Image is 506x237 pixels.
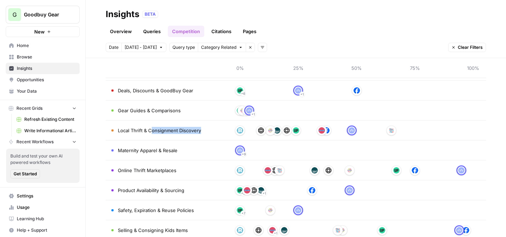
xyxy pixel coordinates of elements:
[237,207,243,213] img: qev8ers2b11hztfznmo08thsi9cm
[346,167,353,174] img: rygom2a5rbz544sl3oulghh8lurx
[448,43,486,52] button: Clear Filters
[267,127,274,134] img: rygom2a5rbz544sl3oulghh8lurx
[6,202,80,213] a: Usage
[6,51,80,63] a: Browse
[244,107,250,114] img: luw0yxt9q4agfpoeeypo6jyc67rf
[24,11,67,18] span: Goodbuy Gear
[466,65,480,72] span: 100%
[106,9,139,20] div: Insights
[258,187,264,194] img: 757anmmjrab0aqmtwrrmjivzaece
[34,28,45,35] span: New
[237,107,243,114] img: qev8ers2b11hztfznmo08thsi9cm
[106,26,136,37] a: Overview
[16,139,54,145] span: Recent Workflows
[346,187,353,194] img: q8ulibdnrh1ea8189jrc2ybukl8s
[237,87,243,94] img: qev8ers2b11hztfznmo08thsi9cm
[207,26,236,37] a: Citations
[379,227,385,233] img: qev8ers2b11hztfznmo08thsi9cm
[267,207,274,213] img: rygom2a5rbz544sl3oulghh8lurx
[269,227,276,233] img: a40hqxhm8szh0ej2eu9sqt79yi3r
[350,65,364,72] span: 50%
[237,147,243,154] img: q8ulibdnrh1ea8189jrc2ybukl8s
[6,103,80,114] button: Recent Grids
[281,227,287,233] img: 757anmmjrab0aqmtwrrmjivzaece
[458,167,465,174] img: q8ulibdnrh1ea8189jrc2ybukl8s
[118,147,177,154] span: Maternity Apparel & Resale
[463,227,469,233] img: whxio477lppyd0x81nqrdhvkf8wo
[118,167,176,174] span: Online Thrift Marketplaces
[118,227,188,234] span: Selling & Consigning Kids Items
[242,151,246,158] span: + 9
[349,127,355,134] img: q8ulibdnrh1ea8189jrc2ybukl8s
[17,204,76,211] span: Usage
[17,77,76,83] span: Opportunities
[14,171,37,177] span: Get Started
[24,128,76,134] span: Write Informational Article
[237,227,243,233] img: kp264n42w8prb17iugeyhijp4fjp
[17,54,76,60] span: Browse
[142,11,158,18] div: BETA
[323,127,330,134] img: whxio477lppyd0x81nqrdhvkf8wo
[118,207,194,214] span: Safety, Expiration & Reuse Policies
[311,167,318,174] img: 757anmmjrab0aqmtwrrmjivzaece
[241,210,245,217] span: + 7
[354,87,360,94] img: whxio477lppyd0x81nqrdhvkf8wo
[118,187,184,194] span: Product Availability & Sourcing
[17,42,76,49] span: Home
[13,114,80,125] a: Refresh Existing Content
[6,86,80,97] a: Your Data
[6,40,80,51] a: Home
[6,26,80,37] button: New
[118,107,181,114] span: Gear Guides & Comparisons
[335,227,341,233] img: luw0yxt9q4agfpoeeypo6jyc67rf
[319,127,325,134] img: a40hqxhm8szh0ej2eu9sqt79yi3r
[408,65,422,72] span: 75%
[125,44,157,51] span: [DATE] - [DATE]
[291,65,305,72] span: 25%
[309,187,315,194] img: whxio477lppyd0x81nqrdhvkf8wo
[265,167,271,174] img: a40hqxhm8szh0ej2eu9sqt79yi3r
[10,169,40,179] button: Get Started
[295,87,301,94] img: q8ulibdnrh1ea8189jrc2ybukl8s
[300,91,304,98] span: + 1
[388,127,395,134] img: luw0yxt9q4agfpoeeypo6jyc67rf
[276,167,283,174] img: luw0yxt9q4agfpoeeypo6jyc67rf
[6,74,80,86] a: Opportunities
[12,10,17,19] span: G
[17,193,76,199] span: Settings
[293,127,299,134] img: qev8ers2b11hztfznmo08thsi9cm
[16,105,42,112] span: Recent Grids
[274,230,277,237] span: + 1
[233,65,247,72] span: 0%
[412,167,418,174] img: whxio477lppyd0x81nqrdhvkf8wo
[241,90,245,97] span: + 6
[13,125,80,136] a: Write Informational Article
[118,87,193,94] span: Deals, Discounts & GoodBuy Gear
[201,44,236,51] span: Category Related
[121,43,166,52] button: [DATE] - [DATE]
[172,44,195,51] span: Query type
[237,127,243,134] img: kp264n42w8prb17iugeyhijp4fjp
[251,111,255,118] span: + 1
[118,127,201,134] span: Local Thrift & Consignment Discovery
[274,127,280,134] img: 757anmmjrab0aqmtwrrmjivzaece
[139,26,165,37] a: Queries
[244,187,250,194] img: a40hqxhm8szh0ej2eu9sqt79yi3r
[168,26,204,37] a: Competition
[262,190,266,197] span: + 1
[239,107,246,114] img: rygom2a5rbz544sl3oulghh8lurx
[239,26,261,37] a: Pages
[109,44,119,51] span: Date
[17,88,76,94] span: Your Data
[241,190,245,197] span: + 3
[339,227,346,233] img: rygom2a5rbz544sl3oulghh8lurx
[17,65,76,72] span: Insights
[456,227,462,233] img: q8ulibdnrh1ea8189jrc2ybukl8s
[246,107,252,114] img: q8ulibdnrh1ea8189jrc2ybukl8s
[6,136,80,147] button: Recent Workflows
[6,225,80,236] button: Help + Support
[24,116,76,123] span: Refresh Existing Content
[6,213,80,225] a: Learning Hub
[295,207,301,213] img: q8ulibdnrh1ea8189jrc2ybukl8s
[237,167,243,174] img: kp264n42w8prb17iugeyhijp4fjp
